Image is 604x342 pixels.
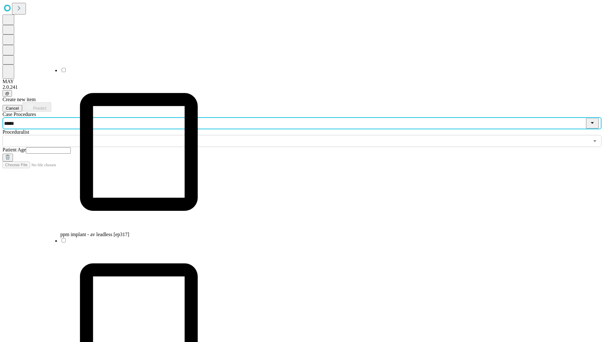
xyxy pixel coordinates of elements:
[590,137,599,145] button: Open
[22,102,51,112] button: Predict
[3,129,29,135] span: Proceduralist
[586,118,599,129] button: Close
[3,79,601,84] div: MAY
[3,147,26,152] span: Patient Age
[6,106,19,111] span: Cancel
[5,91,9,96] span: @
[33,106,46,111] span: Predict
[3,90,12,97] button: @
[3,97,36,102] span: Create new item
[3,112,36,117] span: Scheduled Procedure
[60,232,129,237] span: ppm implant - av leadless [ep317]
[3,84,601,90] div: 2.0.241
[3,105,22,112] button: Cancel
